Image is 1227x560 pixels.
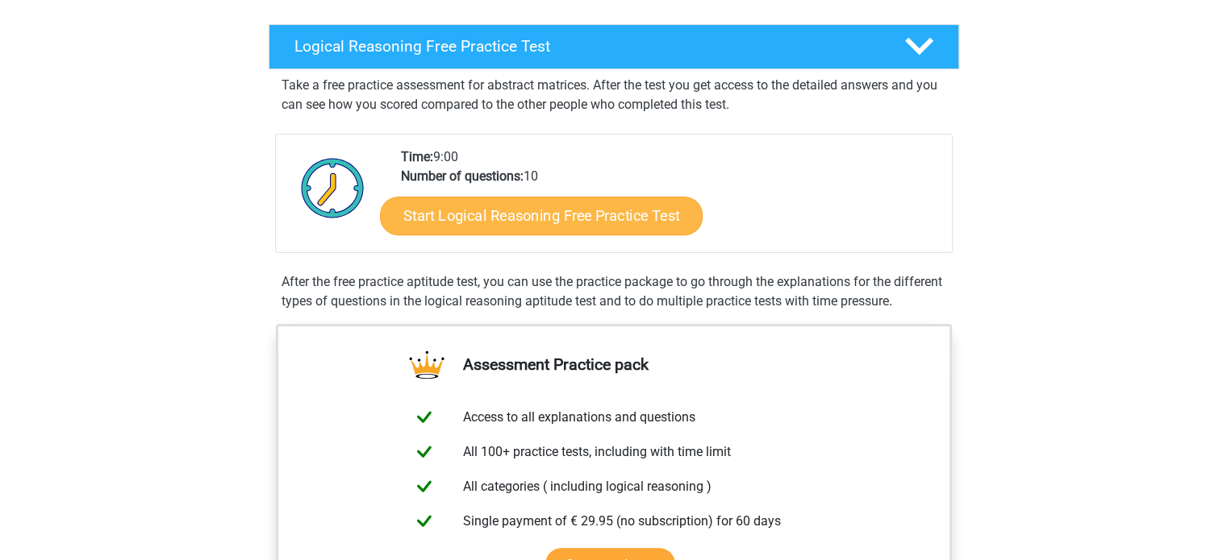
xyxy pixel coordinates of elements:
h4: Logical Reasoning Free Practice Test [294,37,879,56]
b: Time: [401,149,433,164]
p: Take a free practice assessment for abstract matrices. After the test you get access to the detai... [282,76,946,114]
div: 9:00 10 [389,147,951,252]
div: After the free practice aptitude test, you can use the practice package to go through the explana... [275,272,953,311]
img: Clock [292,147,374,228]
b: Number of questions: [401,168,524,184]
a: Start Logical Reasoning Free Practice Test [380,196,703,234]
a: Logical Reasoning Free Practice Test [262,24,966,69]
